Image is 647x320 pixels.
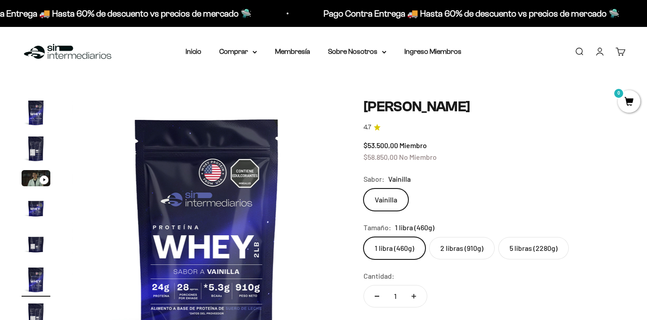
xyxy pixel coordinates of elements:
a: Membresía [275,48,310,55]
a: Inicio [186,48,201,55]
button: Aumentar cantidad [401,285,427,307]
img: Proteína Whey - Vainilla [22,265,50,294]
a: 4.74.7 de 5.0 estrellas [363,123,625,132]
span: Vainilla [388,173,411,185]
img: Proteína Whey - Vainilla [22,193,50,222]
legend: Sabor: [363,173,385,185]
img: Proteína Whey - Vainilla [22,98,50,127]
span: 4.7 [363,123,371,132]
img: Proteína Whey - Vainilla [22,229,50,258]
legend: Tamaño: [363,222,391,233]
span: 1 libra (460g) [395,222,434,233]
span: No Miembro [399,153,437,161]
a: 0 [618,97,640,107]
button: Ir al artículo 4 [22,193,50,225]
button: Ir al artículo 5 [22,229,50,261]
span: Miembro [399,141,427,149]
span: $53.500,00 [363,141,398,149]
h1: [PERSON_NAME] [363,98,625,115]
label: Cantidad: [363,270,394,282]
mark: 0 [613,88,624,99]
button: Ir al artículo 3 [22,170,50,189]
button: Reducir cantidad [364,285,390,307]
summary: Comprar [219,46,257,57]
span: $58.850,00 [363,153,398,161]
summary: Sobre Nosotros [328,46,386,57]
p: Pago Contra Entrega 🚚 Hasta 60% de descuento vs precios de mercado 🛸 [321,6,617,21]
button: Ir al artículo 2 [22,134,50,166]
img: Proteína Whey - Vainilla [22,134,50,163]
button: Ir al artículo 6 [22,265,50,297]
a: Ingreso Miembros [404,48,461,55]
button: Ir al artículo 1 [22,98,50,130]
